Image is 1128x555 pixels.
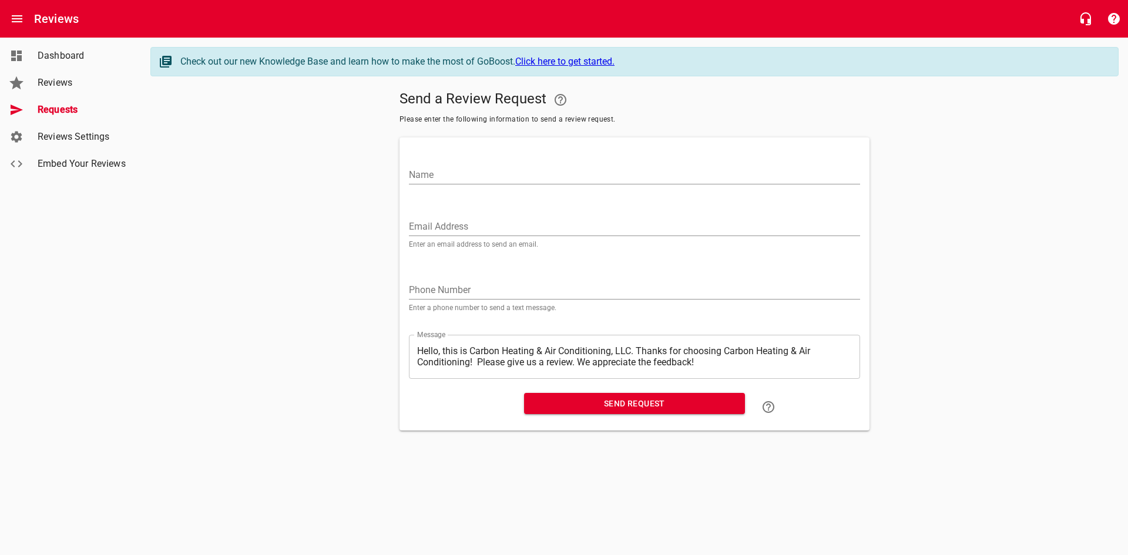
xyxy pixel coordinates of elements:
[180,55,1106,69] div: Check out our new Knowledge Base and learn how to make the most of GoBoost.
[1072,5,1100,33] button: Live Chat
[417,345,852,368] textarea: Hello, this is Carbon Heating & Air Conditioning, LLC. Thanks for choosing Carbon Heating & Air C...
[409,241,860,248] p: Enter an email address to send an email.
[533,396,736,411] span: Send Request
[409,304,860,311] p: Enter a phone number to send a text message.
[38,157,127,171] span: Embed Your Reviews
[3,5,31,33] button: Open drawer
[34,9,79,28] h6: Reviews
[754,393,783,421] a: Learn how to "Send a Review Request"
[38,130,127,144] span: Reviews Settings
[399,86,869,114] h5: Send a Review Request
[515,56,615,67] a: Click here to get started.
[38,76,127,90] span: Reviews
[524,393,745,415] button: Send Request
[546,86,575,114] a: Your Google or Facebook account must be connected to "Send a Review Request"
[38,49,127,63] span: Dashboard
[1100,5,1128,33] button: Support Portal
[38,103,127,117] span: Requests
[399,114,869,126] span: Please enter the following information to send a review request.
